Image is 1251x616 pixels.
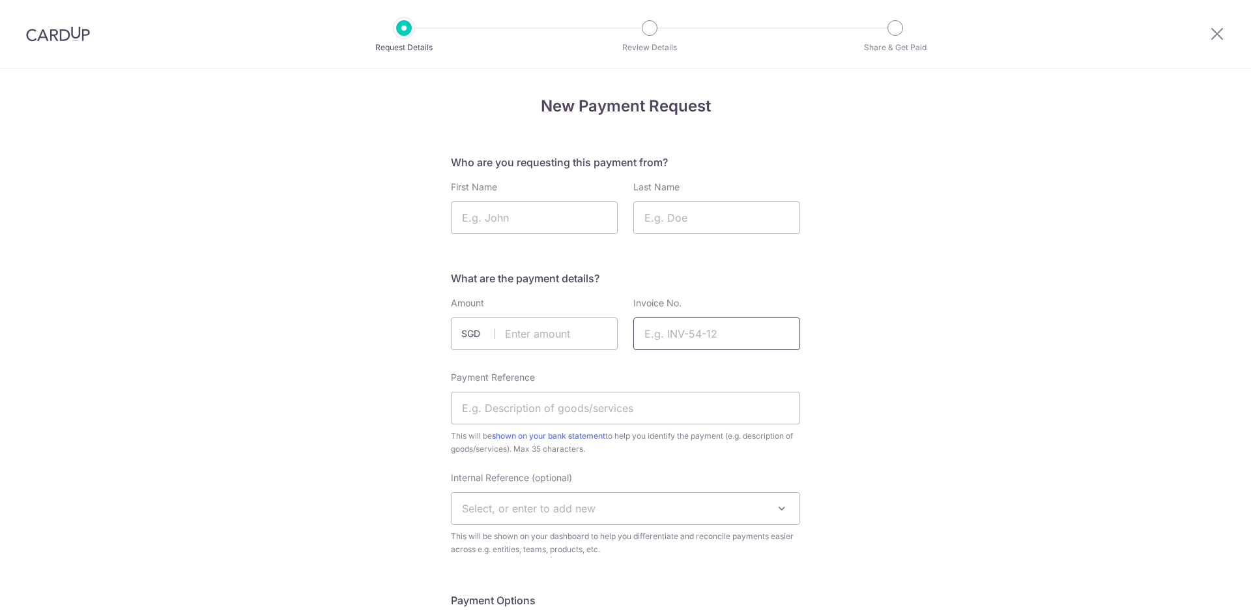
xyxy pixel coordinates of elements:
[492,431,605,441] a: shown on your bank statement
[451,392,800,424] input: E.g. Description of goods/services
[451,271,800,286] h5: What are the payment details?
[633,201,800,234] input: E.g. Doe
[451,530,800,556] span: This will be shown on your dashboard to help you differentiate and reconcile payments easier acro...
[26,26,90,42] img: CardUp
[633,317,800,350] input: E.g. INV-54-12
[451,201,618,234] input: E.g. John
[451,154,800,170] h5: Who are you requesting this payment from?
[633,297,682,310] label: Invoice No.
[451,371,535,384] label: Payment Reference
[451,317,618,350] input: Enter amount
[633,181,680,194] label: Last Name
[356,41,452,54] p: Request Details
[451,297,484,310] label: Amount
[451,95,800,118] h4: New Payment Request
[601,41,698,54] p: Review Details
[461,327,495,340] span: SGD
[451,430,800,456] span: This will be to help you identify the payment (e.g. description of goods/services). Max 35 charac...
[451,593,800,608] h5: Payment Options
[847,41,943,54] p: Share & Get Paid
[462,502,596,515] span: Select, or enter to add new
[451,181,497,194] label: First Name
[451,471,572,484] label: Internal Reference (optional)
